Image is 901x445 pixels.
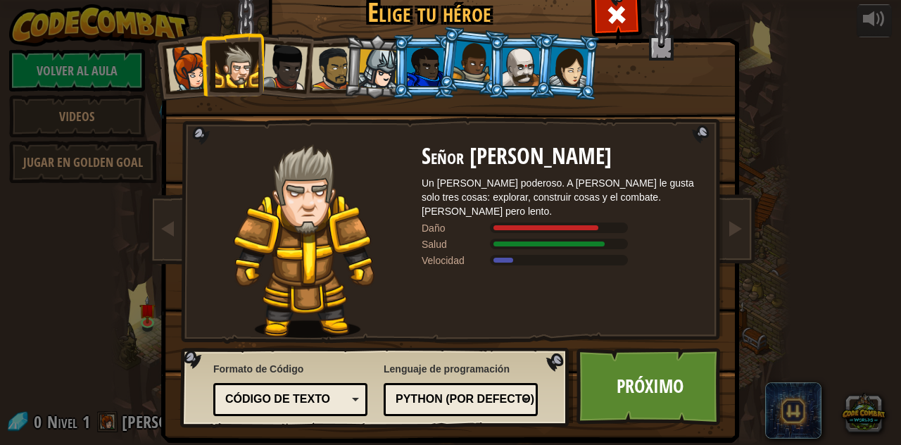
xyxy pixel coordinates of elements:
[213,362,367,376] span: Formato de Código
[422,237,703,251] div: Gana 140% de la lista Guerrero salud de la armadura.
[234,144,375,338] img: knight-pose.png
[201,32,264,96] li: Señor Tharin Puñotrueno
[392,35,455,99] li: Gordon el Firme
[422,144,703,169] h2: Señor [PERSON_NAME]
[396,391,517,408] div: Python (por Defecto)
[150,32,219,101] li: Capitana Anya Weston
[576,348,724,425] a: Próximo
[422,253,492,268] div: Velocidad
[422,237,492,251] div: Salud
[422,176,703,218] div: Un [PERSON_NAME] poderoso. A [PERSON_NAME] le gusta solo tres cosas: explorar, construir cosas y ...
[422,253,703,268] div: Se mueve a 6 metros por segundo.
[534,32,601,101] li: Illia Forjaescudos
[246,30,315,99] li: Dama Ida Solo Corazón
[384,362,538,376] span: Lenguaje de programación
[488,35,551,99] li: Okar Patatrueno
[422,221,492,235] div: Daño
[436,26,506,96] li: Arryn Muro de piedra
[343,33,410,101] li: Hattori Hanzo
[422,221,703,235] div: Ofertas 120% de la lista Guerrero daño de arma.
[296,34,360,99] li: Alejandro el Duelista
[225,391,347,408] div: Código de texto
[180,348,573,428] img: language-selector-background.png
